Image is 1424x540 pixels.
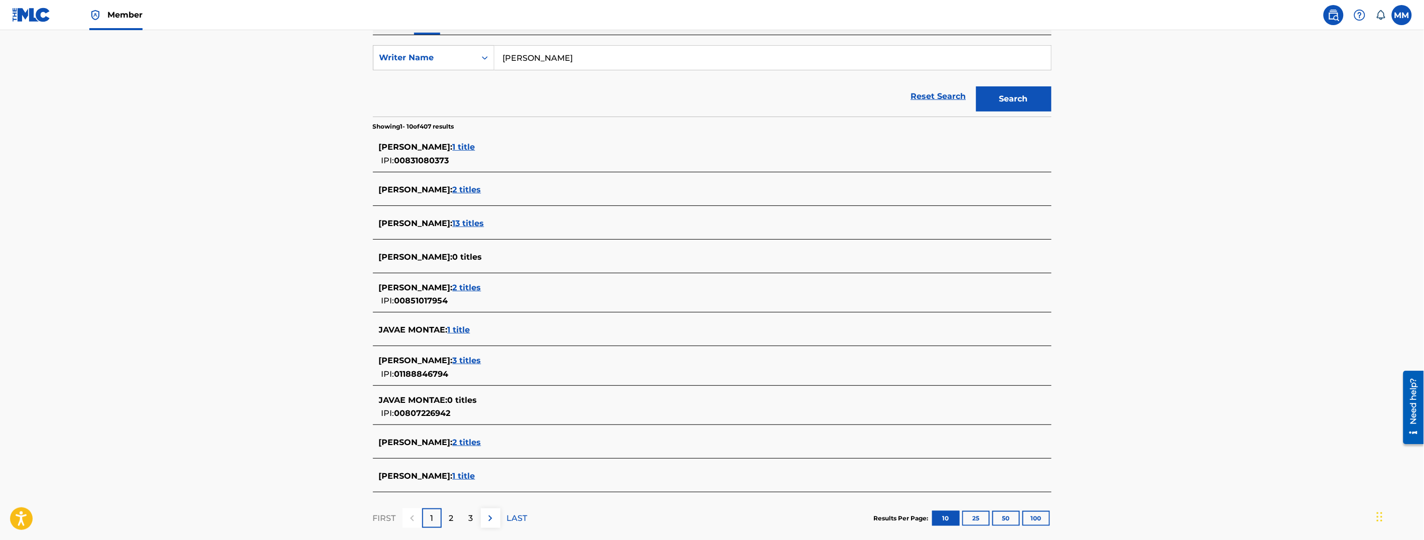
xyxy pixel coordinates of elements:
p: LAST [507,512,528,524]
iframe: Resource Center [1396,367,1424,448]
span: 0 titles [448,395,477,405]
button: 100 [1022,511,1050,526]
span: Member [107,9,143,21]
span: IPI: [381,156,395,165]
img: search [1328,9,1340,21]
img: right [484,512,496,524]
p: Results Per Page: [874,514,931,523]
span: JAVAE MONTAE : [379,325,448,335]
span: 1 title [448,325,470,335]
a: Public Search [1324,5,1344,25]
span: IPI: [381,369,395,379]
span: [PERSON_NAME] : [379,471,453,481]
span: [PERSON_NAME] : [379,438,453,447]
span: [PERSON_NAME] : [379,142,453,152]
img: help [1354,9,1366,21]
button: 50 [992,511,1020,526]
p: 2 [449,512,454,524]
span: 2 titles [453,283,481,292]
div: Help [1350,5,1370,25]
span: [PERSON_NAME] : [379,356,453,365]
span: [PERSON_NAME] : [379,185,453,194]
span: 1 title [453,142,475,152]
span: 01188846794 [395,369,449,379]
div: Writer Name [379,52,470,64]
button: 25 [962,511,990,526]
div: Notifications [1376,10,1386,20]
div: User Menu [1392,5,1412,25]
span: [PERSON_NAME] : [379,219,453,228]
span: [PERSON_NAME] : [379,252,453,262]
iframe: Chat Widget [1374,492,1424,540]
span: IPI: [381,296,395,305]
p: 3 [469,512,473,524]
span: JAVAE MONTAE : [379,395,448,405]
button: Search [976,86,1052,112]
form: Search Form [373,45,1052,117]
span: 00807226942 [395,408,451,418]
span: 3 titles [453,356,481,365]
span: 00851017954 [395,296,448,305]
div: Drag [1377,502,1383,532]
button: 10 [932,511,960,526]
span: 2 titles [453,185,481,194]
img: Top Rightsholder [89,9,101,21]
p: FIRST [373,512,396,524]
span: [PERSON_NAME] : [379,283,453,292]
span: 00831080373 [395,156,449,165]
p: Showing 1 - 10 of 407 results [373,122,454,131]
img: MLC Logo [12,8,51,22]
span: IPI: [381,408,395,418]
span: 2 titles [453,438,481,447]
span: 0 titles [453,252,482,262]
p: 1 [430,512,433,524]
a: Reset Search [906,85,971,107]
span: 1 title [453,471,475,481]
span: 13 titles [453,219,484,228]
